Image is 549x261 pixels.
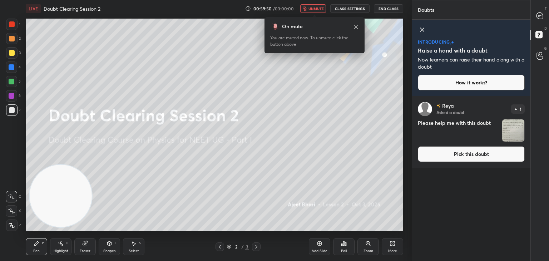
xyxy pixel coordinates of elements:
img: no-rating-badge.077c3623.svg [436,104,441,108]
div: H [66,241,68,245]
h4: Please help me with this doubt [418,119,499,142]
h5: Raise a hand with a doubt [418,46,488,55]
button: Pick this doubt [418,146,525,162]
div: You are muted now. To unmute click the button above [270,35,359,48]
img: large-star.026637fe.svg [451,41,454,44]
div: / [241,245,243,249]
div: Shapes [103,249,115,253]
div: grid [412,96,530,261]
div: 3 [245,243,249,250]
p: 1 [520,107,521,111]
button: unmute [300,4,326,13]
div: LIVE [26,4,41,13]
div: On mute [282,23,303,30]
div: 3 [6,47,21,59]
img: small-star.76a44327.svg [450,43,452,45]
h4: Doubt Clearing Session 2 [44,5,100,12]
button: End Class [374,4,403,13]
p: Doubts [412,0,440,19]
p: G [544,46,547,51]
img: 17594554425941B1.jpg [502,119,524,142]
div: Zoom [363,249,373,253]
div: Add Slide [312,249,327,253]
div: Select [129,249,139,253]
div: S [139,241,141,245]
p: Reya [442,103,454,109]
div: Pen [33,249,40,253]
p: introducing [418,40,450,44]
div: X [6,205,21,217]
p: D [544,26,547,31]
p: Now learners can raise their hand along with a doubt [418,56,525,70]
div: C [6,191,21,202]
img: default.png [418,102,432,116]
button: CLASS SETTINGS [330,4,370,13]
div: Eraser [80,249,90,253]
div: More [388,249,397,253]
div: 7 [6,104,21,116]
div: 2 [6,33,21,44]
div: 1 [6,19,20,30]
div: Z [6,220,21,231]
div: L [115,241,117,245]
div: P [42,241,44,245]
button: How it works? [418,75,525,90]
div: Highlight [54,249,68,253]
div: 4 [6,61,21,73]
div: 2 [233,245,240,249]
div: Poll [341,249,347,253]
div: 5 [6,76,21,87]
span: unmute [308,6,324,11]
p: Asked a doubt [436,109,464,115]
p: T [545,6,547,11]
div: 6 [6,90,21,102]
